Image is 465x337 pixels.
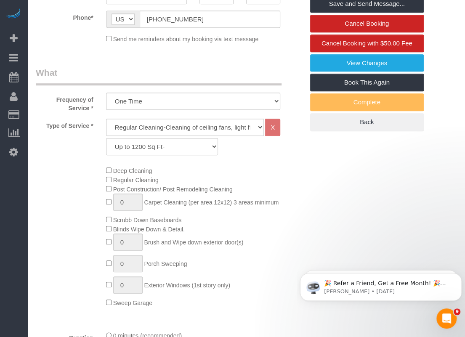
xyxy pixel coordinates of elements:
span: Blinds Wipe Down & Detail. [113,226,185,233]
span: Brush and Wipe down exterior door(s) [144,239,243,246]
span: Deep Cleaning [113,167,152,174]
span: 9 [454,308,460,315]
span: Regular Cleaning [113,177,159,183]
span: Exterior Windows (1st story only) [144,282,230,289]
iframe: Intercom notifications message [297,255,465,314]
span: Scrubb Down Baseboards [113,217,182,223]
label: Frequency of Service * [29,93,100,112]
p: Message from Ellie, sent 1d ago [27,32,154,40]
iframe: Intercom live chat [436,308,457,329]
a: Cancel Booking with $50.00 Fee [310,34,424,52]
img: Automaid Logo [5,8,22,20]
span: Cancel Booking with $50.00 Fee [322,40,412,47]
legend: What [36,66,282,85]
span: Post Construction/ Post Remodeling Cleaning [113,186,233,193]
span: Send me reminders about my booking via text message [113,36,259,42]
a: View Changes [310,54,424,72]
span: Porch Sweeping [144,260,187,267]
a: Cancel Booking [310,15,424,32]
label: Type of Service * [29,119,100,130]
span: Carpet Cleaning (per area 12x12) 3 areas minimum [144,199,279,206]
a: Back [310,113,424,131]
span: Sweep Garage [113,300,152,306]
input: Phone* [140,11,280,28]
span: 🎉 Refer a Friend, Get a Free Month! 🎉 Love Automaid? Share the love! When you refer a friend who ... [27,24,153,98]
a: Book This Again [310,74,424,91]
label: Phone* [29,11,100,22]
